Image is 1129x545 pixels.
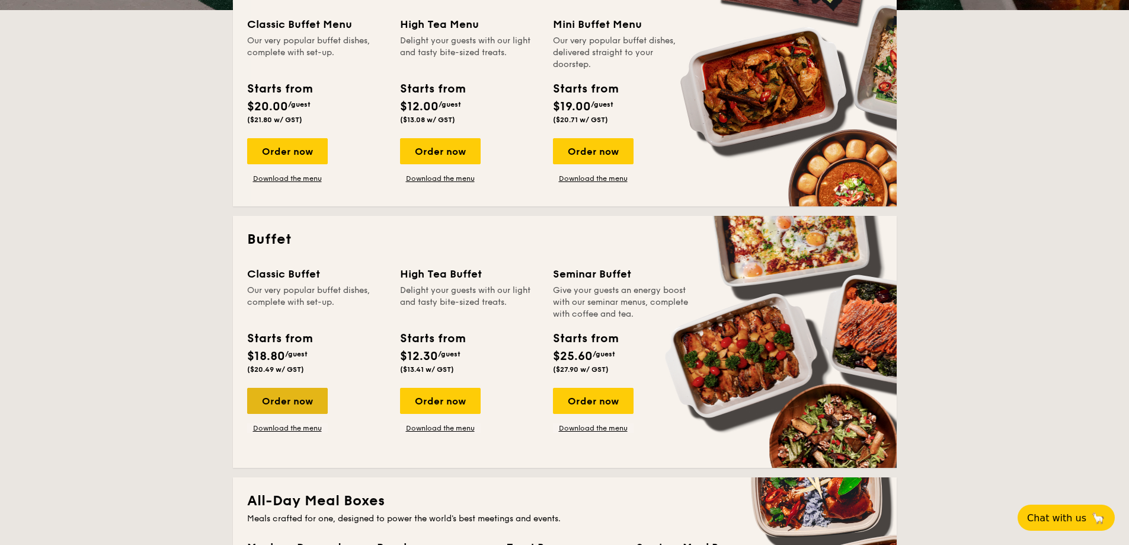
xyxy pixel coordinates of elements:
div: Our very popular buffet dishes, complete with set-up. [247,35,386,71]
a: Download the menu [553,174,634,183]
span: ($20.71 w/ GST) [553,116,608,124]
div: Starts from [247,330,312,348]
span: ($20.49 w/ GST) [247,365,304,374]
div: Starts from [247,80,312,98]
div: Order now [553,388,634,414]
div: Our very popular buffet dishes, complete with set-up. [247,285,386,320]
div: Order now [400,138,481,164]
span: Chat with us [1027,512,1086,524]
div: Our very popular buffet dishes, delivered straight to your doorstep. [553,35,692,71]
div: High Tea Menu [400,16,539,33]
div: Mini Buffet Menu [553,16,692,33]
a: Download the menu [247,174,328,183]
div: Starts from [553,80,618,98]
span: ($21.80 w/ GST) [247,116,302,124]
a: Download the menu [400,423,481,433]
span: $12.30 [400,349,438,364]
div: Delight your guests with our light and tasty bite-sized treats. [400,285,539,320]
span: 🦙 [1091,511,1105,525]
div: Order now [247,388,328,414]
div: Order now [553,138,634,164]
a: Download the menu [247,423,328,433]
div: Starts from [400,330,465,348]
div: Delight your guests with our light and tasty bite-sized treats. [400,35,539,71]
span: $12.00 [400,100,439,114]
div: Classic Buffet [247,266,386,282]
div: Seminar Buffet [553,266,692,282]
span: $18.80 [247,349,285,364]
button: Chat with us🦙 [1018,505,1115,531]
a: Download the menu [553,423,634,433]
div: Order now [400,388,481,414]
span: $25.60 [553,349,593,364]
span: ($13.41 w/ GST) [400,365,454,374]
span: /guest [593,350,615,358]
span: $20.00 [247,100,288,114]
h2: All-Day Meal Boxes [247,492,882,511]
span: /guest [288,100,311,109]
div: High Tea Buffet [400,266,539,282]
span: ($27.90 w/ GST) [553,365,609,374]
span: ($13.08 w/ GST) [400,116,455,124]
span: $19.00 [553,100,591,114]
div: Starts from [553,330,618,348]
span: /guest [439,100,461,109]
div: Classic Buffet Menu [247,16,386,33]
div: Meals crafted for one, designed to power the world's best meetings and events. [247,513,882,525]
div: Order now [247,138,328,164]
span: /guest [591,100,613,109]
div: Starts from [400,80,465,98]
h2: Buffet [247,230,882,249]
a: Download the menu [400,174,481,183]
span: /guest [438,350,460,358]
div: Give your guests an energy boost with our seminar menus, complete with coffee and tea. [553,285,692,320]
span: /guest [285,350,308,358]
